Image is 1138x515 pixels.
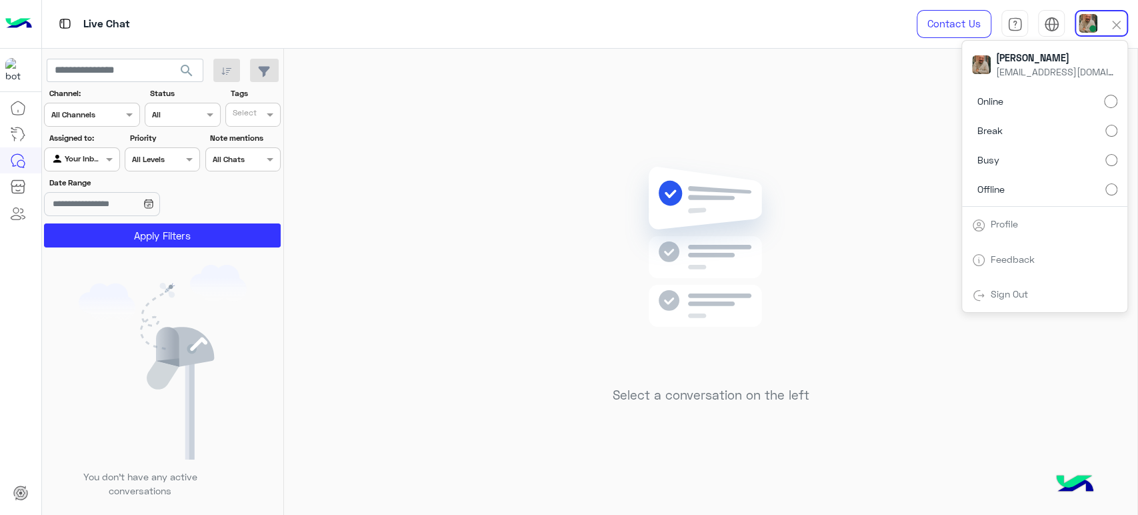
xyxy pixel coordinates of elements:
img: userImage [972,55,991,74]
a: Profile [991,218,1018,229]
span: [PERSON_NAME] [996,51,1116,65]
img: tab [57,15,73,32]
label: Priority [130,132,199,144]
span: search [179,63,195,79]
label: Date Range [49,177,199,189]
img: tab [1007,17,1023,32]
label: Channel: [49,87,139,99]
a: Sign Out [991,288,1028,300]
div: Select [231,107,257,122]
img: hulul-logo.png [1051,462,1098,508]
img: 1403182699927242 [5,58,29,82]
button: Apply Filters [44,223,281,247]
h5: Select a conversation on the left [613,388,809,403]
input: Offline [1105,183,1117,195]
span: Online [977,94,1003,108]
a: Feedback [991,253,1035,265]
input: Online [1104,95,1117,108]
a: Contact Us [917,10,991,38]
img: userImage [1079,14,1097,33]
img: empty users [79,265,247,460]
label: Tags [231,87,279,99]
button: search [171,59,203,87]
img: close [1109,17,1124,33]
input: Busy [1105,154,1117,166]
img: no messages [615,156,807,378]
p: Live Chat [83,15,130,33]
span: [EMAIL_ADDRESS][DOMAIN_NAME] [996,65,1116,79]
img: tab [972,253,985,267]
span: Break [977,123,1003,137]
label: Status [150,87,219,99]
p: You don’t have any active conversations [73,470,207,498]
img: tab [972,289,985,302]
span: Busy [977,153,999,167]
label: Assigned to: [49,132,118,144]
span: Offline [977,182,1005,196]
label: Note mentions [210,132,279,144]
img: Logo [5,10,32,38]
a: tab [1001,10,1028,38]
input: Break [1105,125,1117,137]
img: tab [1044,17,1059,32]
img: tab [972,219,985,232]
